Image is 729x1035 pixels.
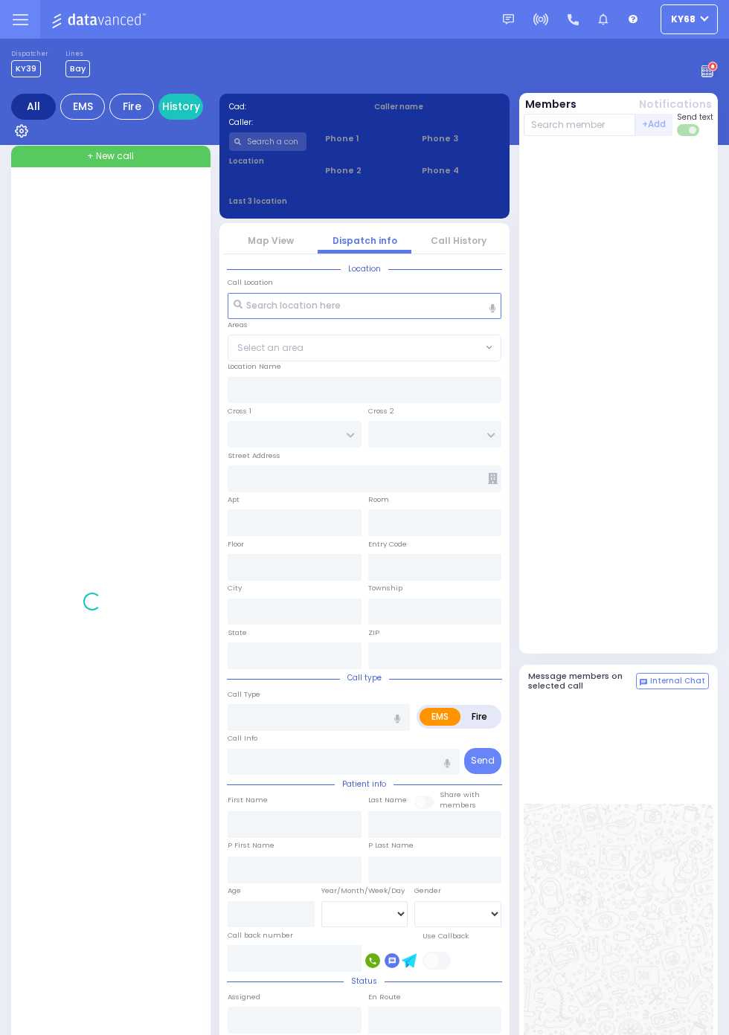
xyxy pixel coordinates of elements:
[228,930,293,941] label: Call back number
[525,97,577,112] button: Members
[109,94,154,120] div: Fire
[677,123,701,138] label: Turn off text
[341,263,388,274] span: Location
[325,164,403,177] span: Phone 2
[677,112,713,123] span: Send text
[440,790,480,799] small: Share with
[228,293,501,320] input: Search location here
[344,976,385,987] span: Status
[368,494,389,505] label: Room
[368,992,401,1002] label: En Route
[420,708,460,726] label: EMS
[340,672,389,683] span: Call type
[228,494,240,505] label: Apt
[414,886,441,896] label: Gender
[368,795,407,805] label: Last Name
[229,196,365,207] label: Last 3 location
[228,320,248,330] label: Areas
[248,234,294,247] a: Map View
[368,840,414,851] label: P Last Name
[228,840,274,851] label: P First Name
[325,132,403,145] span: Phone 1
[460,708,499,726] label: Fire
[228,733,257,744] label: Call Info
[229,132,307,151] input: Search a contact
[228,361,281,372] label: Location Name
[423,931,469,941] label: Use Callback
[228,886,241,896] label: Age
[528,671,637,691] h5: Message members on selected call
[65,60,90,77] span: Bay
[422,132,500,145] span: Phone 3
[228,406,251,416] label: Cross 1
[650,676,705,686] span: Internal Chat
[228,539,244,549] label: Floor
[11,94,56,120] div: All
[11,60,41,77] span: KY39
[464,748,501,774] button: Send
[51,10,150,29] img: Logo
[333,234,397,247] a: Dispatch info
[228,992,260,1002] label: Assigned
[440,800,476,810] span: members
[671,13,696,26] span: ky68
[321,886,408,896] div: Year/Month/Week/Day
[636,673,709,689] button: Internal Chat
[11,50,48,59] label: Dispatcher
[488,473,498,484] span: Other building occupants
[229,155,307,167] label: Location
[237,341,304,355] span: Select an area
[60,94,105,120] div: EMS
[158,94,203,120] a: History
[228,795,268,805] label: First Name
[368,539,407,549] label: Entry Code
[335,778,394,790] span: Patient info
[368,406,394,416] label: Cross 2
[503,14,514,25] img: message.svg
[228,628,247,638] label: State
[661,4,718,34] button: ky68
[228,451,280,461] label: Street Address
[368,628,379,638] label: ZIP
[422,164,500,177] span: Phone 4
[374,101,501,112] label: Caller name
[639,97,712,112] button: Notifications
[229,101,356,112] label: Cad:
[229,117,356,128] label: Caller:
[431,234,486,247] a: Call History
[228,277,273,288] label: Call Location
[524,114,636,136] input: Search member
[65,50,90,59] label: Lines
[228,583,242,593] label: City
[87,149,134,163] span: + New call
[368,583,402,593] label: Township
[228,689,260,700] label: Call Type
[640,679,647,686] img: comment-alt.png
